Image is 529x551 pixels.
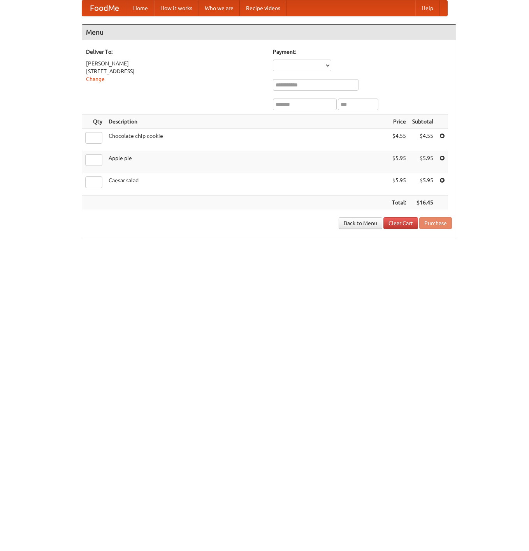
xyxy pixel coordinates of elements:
[127,0,154,16] a: Home
[389,129,409,151] td: $4.55
[389,151,409,173] td: $5.95
[105,114,389,129] th: Description
[82,0,127,16] a: FoodMe
[86,48,265,56] h5: Deliver To:
[389,195,409,210] th: Total:
[86,60,265,67] div: [PERSON_NAME]
[105,129,389,151] td: Chocolate chip cookie
[409,173,436,195] td: $5.95
[82,25,456,40] h4: Menu
[409,151,436,173] td: $5.95
[389,173,409,195] td: $5.95
[409,195,436,210] th: $16.45
[86,76,105,82] a: Change
[415,0,439,16] a: Help
[86,67,265,75] div: [STREET_ADDRESS]
[383,217,418,229] a: Clear Cart
[409,114,436,129] th: Subtotal
[339,217,382,229] a: Back to Menu
[389,114,409,129] th: Price
[154,0,199,16] a: How it works
[273,48,452,56] h5: Payment:
[105,151,389,173] td: Apple pie
[409,129,436,151] td: $4.55
[419,217,452,229] button: Purchase
[199,0,240,16] a: Who we are
[82,114,105,129] th: Qty
[240,0,286,16] a: Recipe videos
[105,173,389,195] td: Caesar salad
